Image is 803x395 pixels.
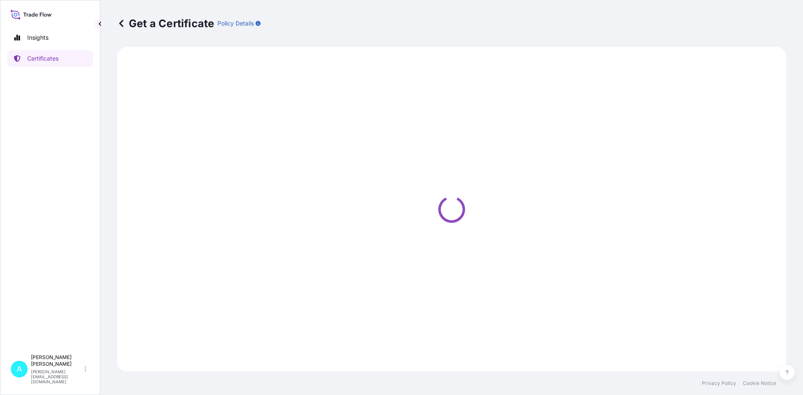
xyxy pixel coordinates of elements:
div: Loading [122,52,781,367]
p: Policy Details [217,19,254,28]
a: Insights [7,29,93,46]
p: Insights [27,33,49,42]
a: Privacy Policy [702,380,736,387]
p: [PERSON_NAME] [PERSON_NAME] [31,354,83,367]
a: Cookie Notice [743,380,776,387]
p: Get a Certificate [117,17,214,30]
span: A [17,365,22,373]
p: [PERSON_NAME][EMAIL_ADDRESS][DOMAIN_NAME] [31,369,83,384]
p: Certificates [27,54,59,63]
a: Certificates [7,50,93,67]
